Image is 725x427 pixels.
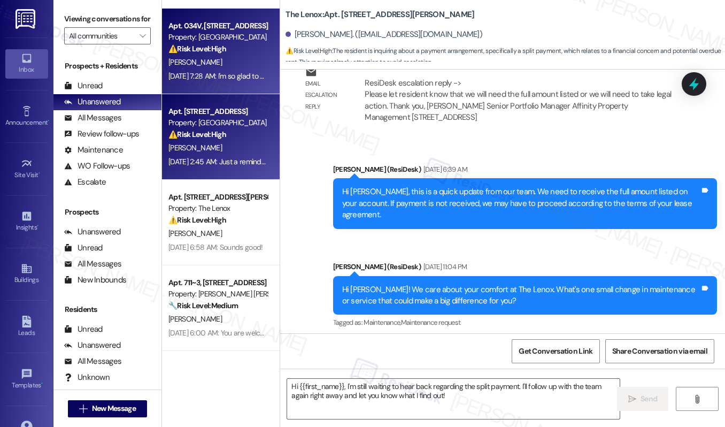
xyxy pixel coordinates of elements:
div: Unread [64,80,103,91]
span: : The resident is inquiring about a payment arrangement, specifically a split payment, which rela... [286,45,725,68]
div: Unread [64,324,103,335]
div: All Messages [64,356,121,367]
a: Leads [5,312,48,341]
div: Property: The Lenox [168,203,267,214]
div: Apt. [STREET_ADDRESS] [168,106,267,117]
div: Maintenance [64,144,123,156]
a: Buildings [5,260,48,288]
div: New Inbounds [64,274,126,286]
span: • [37,222,38,230]
textarea: Hi {{first_name}}, I'm still waiting to hear back regarding the split payment. I'll follow up wit... [287,379,620,419]
span: New Message [92,403,136,414]
a: Site Visit • [5,155,48,184]
div: [PERSON_NAME] (ResiDesk) [333,164,717,179]
strong: ⚠️ Risk Level: High [286,47,331,55]
a: Templates • [5,365,48,394]
span: Send [641,393,657,405]
div: Escalate [64,177,106,188]
div: Unanswered [64,96,121,108]
div: [DATE] 6:58 AM: Sounds good! [168,242,263,252]
div: Unanswered [64,340,121,351]
strong: 🔧 Risk Level: Medium [168,301,238,310]
div: Property: [GEOGRAPHIC_DATA] [168,32,267,43]
b: The Lenox: Apt. [STREET_ADDRESS][PERSON_NAME] [286,9,474,20]
i:  [628,395,636,403]
div: [DATE] 6:39 AM [421,164,467,175]
span: Maintenance , [364,318,400,327]
div: [PERSON_NAME]. ([EMAIL_ADDRESS][DOMAIN_NAME]) [286,29,482,40]
span: [PERSON_NAME] [168,57,222,67]
div: Apt. [STREET_ADDRESS][PERSON_NAME] [168,192,267,203]
span: [PERSON_NAME] [168,143,222,152]
div: Apt. 711~3, [STREET_ADDRESS] [168,277,267,288]
button: Get Conversation Link [512,339,599,363]
div: Property: [PERSON_NAME] [PERSON_NAME] Apartments [168,288,267,300]
input: All communities [69,27,134,44]
div: Unknown [64,372,110,383]
strong: ⚠️ Risk Level: High [168,44,226,54]
div: [DATE] 11:04 PM [421,261,467,272]
span: Maintenance request [401,318,461,327]
a: Inbox [5,49,48,78]
div: Apt. 034V, [STREET_ADDRESS] [168,20,267,32]
div: Unread [64,242,103,254]
strong: ⚠️ Risk Level: High [168,129,226,139]
a: Insights • [5,207,48,236]
div: [DATE] 6:00 AM: You are welcome! Let me know how it goes. [168,328,356,338]
span: [PERSON_NAME] [168,314,222,324]
i:  [693,395,701,403]
span: • [38,170,40,177]
div: Tagged as: [333,315,717,330]
div: All Messages [64,112,121,124]
div: Review follow-ups [64,128,139,140]
div: Email escalation reply [305,78,347,112]
div: Residents [53,304,161,315]
div: Property: [GEOGRAPHIC_DATA] [168,117,267,128]
button: New Message [68,400,147,417]
span: • [48,117,49,125]
button: Send [617,387,669,411]
strong: ⚠️ Risk Level: High [168,215,226,225]
span: • [41,380,43,387]
span: Share Conversation via email [612,346,707,357]
div: Hi [PERSON_NAME], this is a quick update from our team. We need to receive the full amount listed... [342,186,700,220]
div: ResiDesk escalation reply -> Please let resident know that we will need the full amount listed or... [365,78,671,123]
button: Share Conversation via email [605,339,714,363]
i:  [140,32,145,40]
label: Viewing conversations for [64,11,151,27]
div: WO Follow-ups [64,161,130,172]
i:  [79,405,87,413]
div: Prospects + Residents [53,60,161,72]
span: [PERSON_NAME] [168,228,222,238]
div: Prospects [53,207,161,218]
div: Unanswered [64,226,121,238]
span: Get Conversation Link [519,346,592,357]
div: Hi [PERSON_NAME]! We care about your comfort at The Lenox. What's one small change in maintenance... [342,284,700,307]
div: [PERSON_NAME] (ResiDesk) [333,261,717,276]
img: ResiDesk Logo [16,9,37,29]
div: All Messages [64,258,121,270]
